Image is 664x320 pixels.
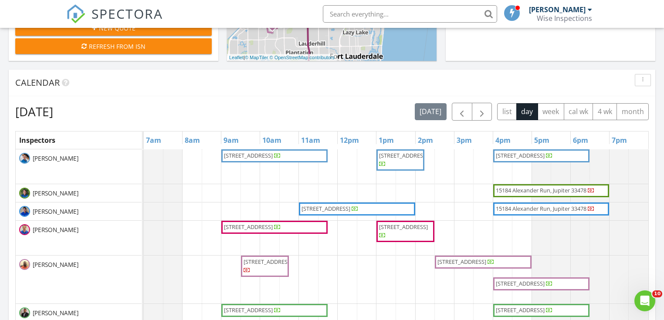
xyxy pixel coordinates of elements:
span: [STREET_ADDRESS] [224,152,273,159]
button: Previous day [452,103,472,121]
button: Next day [472,103,492,121]
button: day [516,103,538,120]
span: [STREET_ADDRESS] [244,258,292,266]
img: michael_s.jpg [19,259,30,270]
a: 6pm [571,133,590,147]
span: [PERSON_NAME] [31,309,80,317]
div: Wise Inspections [537,14,592,23]
span: [STREET_ADDRESS] [302,205,350,212]
button: Refresh from ISN [15,38,212,54]
button: New Quote [15,20,212,36]
span: 10 [652,290,662,297]
a: 11am [299,133,322,147]
span: 15184 Alexander Run, Jupiter 33478 [496,186,586,194]
a: 10am [260,133,284,147]
a: © MapTiler [245,55,268,60]
img: greg_b.jpg [19,188,30,199]
img: jason_sch.png [19,224,30,235]
span: Inspectors [19,135,55,145]
span: [STREET_ADDRESS] [437,258,486,266]
a: 12pm [338,133,361,147]
button: list [497,103,517,120]
span: [STREET_ADDRESS] [224,306,273,314]
a: 2pm [416,133,435,147]
span: [PERSON_NAME] [31,260,80,269]
a: 8am [183,133,202,147]
a: 3pm [454,133,474,147]
a: 7am [144,133,163,147]
img: tony_r.png [19,206,30,217]
button: [DATE] [415,103,447,120]
span: 15184 Alexander Run, Jupiter 33478 [496,205,586,212]
h2: [DATE] [15,103,53,120]
div: | [227,54,337,61]
a: © OpenStreetMap contributors [270,55,335,60]
span: SPECTORA [91,4,163,23]
span: [STREET_ADDRESS] [496,152,545,159]
span: [STREET_ADDRESS] [496,280,545,287]
span: [STREET_ADDRESS] [379,152,428,159]
button: cal wk [564,103,593,120]
a: Leaflet [229,55,244,60]
a: 7pm [610,133,629,147]
button: month [617,103,649,120]
span: [PERSON_NAME] [31,154,80,163]
span: [PERSON_NAME] [31,189,80,198]
span: [STREET_ADDRESS] [379,223,428,231]
div: [PERSON_NAME] [529,5,586,14]
a: 1pm [376,133,396,147]
img: peter_salazar_photo.png [19,307,30,318]
a: 9am [221,133,241,147]
img: The Best Home Inspection Software - Spectora [66,4,85,24]
a: SPECTORA [66,12,163,30]
span: [PERSON_NAME] [31,226,80,234]
span: [STREET_ADDRESS] [496,306,545,314]
a: 4pm [493,133,513,147]
div: Refresh from ISN [22,42,205,51]
img: pw_profile_shot.png [19,153,30,164]
iframe: Intercom live chat [634,290,655,311]
input: Search everything... [323,5,497,23]
span: [PERSON_NAME] [31,207,80,216]
span: Calendar [15,77,60,88]
span: [STREET_ADDRESS] [224,223,273,231]
button: 4 wk [593,103,617,120]
button: week [538,103,564,120]
a: 5pm [532,133,552,147]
